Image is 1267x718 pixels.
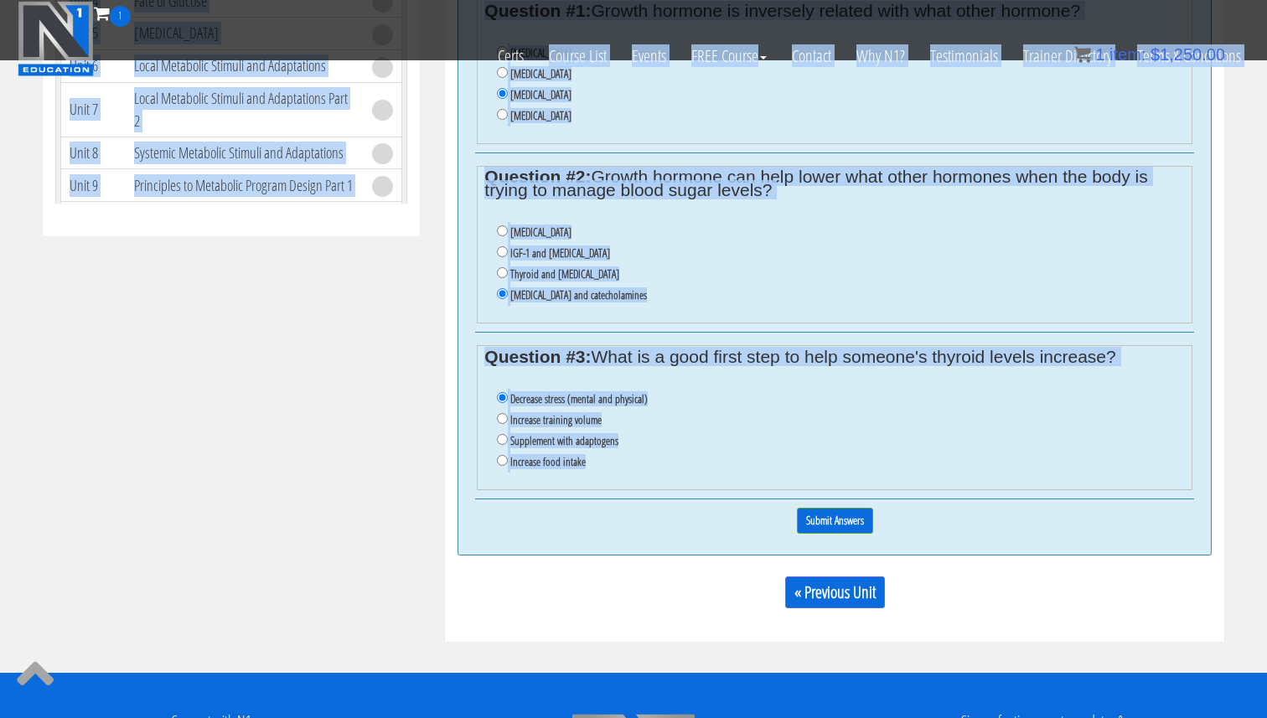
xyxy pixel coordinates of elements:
span: item: [1109,45,1145,64]
label: [MEDICAL_DATA] [510,88,571,101]
img: n1-education [18,1,94,76]
a: FREE Course [679,27,779,85]
input: Submit Answers [797,508,873,534]
a: « Previous Unit [785,576,885,608]
span: 1 [1095,45,1104,64]
a: Certs [485,27,536,85]
img: icon11.png [1074,46,1091,63]
legend: What is a good first step to help someone's thyroid levels increase? [484,350,1184,364]
td: Unit 7 [61,82,127,137]
label: [MEDICAL_DATA] [510,225,571,239]
td: Unit 9 [61,169,127,202]
td: Unit 10 [61,202,127,235]
strong: Question #3: [484,347,591,366]
td: Systemic Metabolic Stimuli and Adaptations [126,137,364,169]
a: Course List [536,27,619,85]
td: Local Metabolic Stimuli and Adaptations Part 2 [126,82,364,137]
a: 1 item: $1,250.00 [1074,45,1225,64]
label: Increase food intake [510,455,586,468]
a: 1 [94,2,131,24]
a: Events [619,27,679,85]
a: Trainer Directory [1011,27,1125,85]
bdi: 1,250.00 [1151,45,1225,64]
td: Unit 8 [61,137,127,169]
label: Decrease stress (mental and physical) [510,392,648,405]
span: 1 [110,6,131,27]
legend: Growth hormone can help lower what other hormones when the body is trying to manage blood sugar l... [484,170,1184,197]
a: Testimonials [918,27,1011,85]
td: Principles to Metabolic Program Design Part 1 [126,169,364,202]
label: IGF-1 and [MEDICAL_DATA] [510,246,610,260]
strong: Question #2: [484,167,591,186]
a: Contact [779,27,844,85]
span: $ [1151,45,1160,64]
label: [MEDICAL_DATA] and catecholamines [510,288,647,302]
label: Increase training volume [510,413,602,426]
td: Principles to Metabolic Program Design Part 2 [126,202,364,235]
label: Thyroid and [MEDICAL_DATA] [510,267,619,281]
label: [MEDICAL_DATA] [510,109,571,122]
a: Terms & Conditions [1125,27,1254,85]
a: Why N1? [844,27,918,85]
label: Supplement with adaptogens [510,434,618,447]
